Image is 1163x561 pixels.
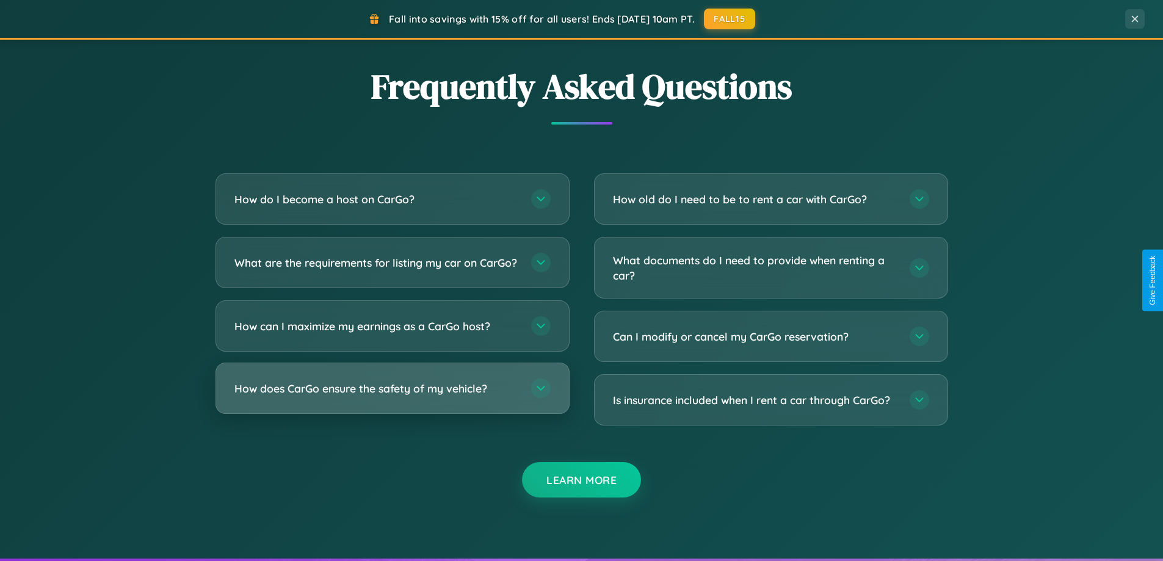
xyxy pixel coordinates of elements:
[613,192,897,207] h3: How old do I need to be to rent a car with CarGo?
[704,9,755,29] button: FALL15
[234,255,519,270] h3: What are the requirements for listing my car on CarGo?
[234,192,519,207] h3: How do I become a host on CarGo?
[522,462,641,498] button: Learn More
[389,13,695,25] span: Fall into savings with 15% off for all users! Ends [DATE] 10am PT.
[613,329,897,344] h3: Can I modify or cancel my CarGo reservation?
[613,253,897,283] h3: What documents do I need to provide when renting a car?
[1148,256,1157,305] div: Give Feedback
[613,393,897,408] h3: Is insurance included when I rent a car through CarGo?
[234,319,519,334] h3: How can I maximize my earnings as a CarGo host?
[234,381,519,396] h3: How does CarGo ensure the safety of my vehicle?
[216,63,948,110] h2: Frequently Asked Questions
